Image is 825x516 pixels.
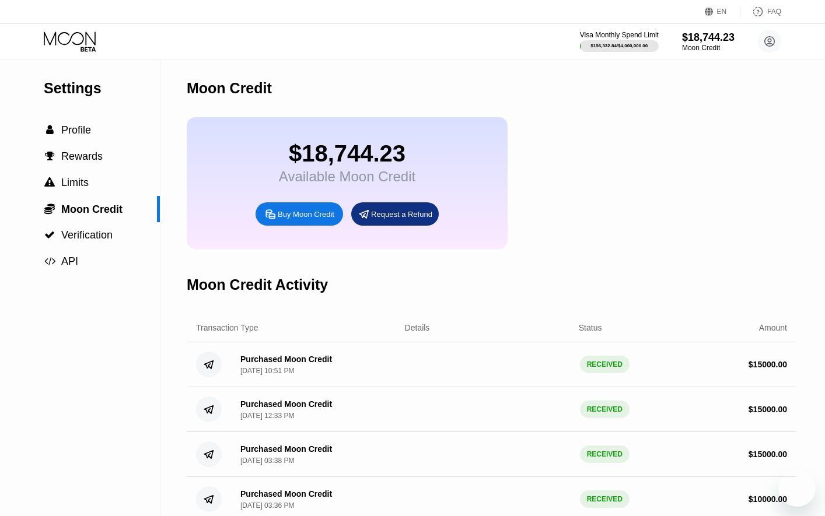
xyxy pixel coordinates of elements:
[749,494,787,504] div: $ 10000.00
[767,8,781,16] div: FAQ
[580,31,659,39] div: Visa Monthly Spend Limit
[351,202,439,226] div: Request a Refund
[580,490,630,508] div: RECEIVED
[682,44,735,52] div: Moon Credit
[61,124,91,136] span: Profile
[196,323,258,332] div: Transaction Type
[240,489,332,499] div: Purchased Moon Credit
[580,356,630,373] div: RECEIVED
[44,125,55,135] div: 
[240,457,294,465] div: [DATE] 03:38 PM
[240,399,332,409] div: Purchased Moon Credit
[580,401,630,418] div: RECEIVED
[240,354,332,364] div: Purchased Moon Credit
[279,141,415,167] div: $18,744.23
[44,177,55,188] span: 
[371,209,432,219] div: Request a Refund
[240,367,294,375] div: [DATE] 10:51 PM
[682,31,735,52] div: $18,744.23Moon Credit
[749,360,787,369] div: $ 15000.00
[579,323,602,332] div: Status
[187,80,272,97] div: Moon Credit
[240,412,294,420] div: [DATE] 12:33 PM
[44,151,55,162] div: 
[61,150,103,162] span: Rewards
[740,6,781,17] div: FAQ
[749,405,787,414] div: $ 15000.00
[405,323,430,332] div: Details
[61,177,89,188] span: Limits
[580,445,630,463] div: RECEIVED
[44,203,55,215] span: 
[240,501,294,510] div: [DATE] 03:36 PM
[45,151,55,162] span: 
[279,169,415,185] div: Available Moon Credit
[61,203,123,215] span: Moon Credit
[44,230,55,240] span: 
[749,450,787,459] div: $ 15000.00
[682,31,735,44] div: $18,744.23
[717,8,727,16] div: EN
[240,444,332,454] div: Purchased Moon Credit
[580,31,659,52] div: Visa Monthly Spend Limit$156,332.84/$4,000,000.00
[590,43,648,48] div: $156,332.84 / $4,000,000.00
[61,255,78,267] span: API
[44,256,55,266] span: 
[61,229,113,241] span: Verification
[44,80,160,97] div: Settings
[278,209,334,219] div: Buy Moon Credit
[256,202,343,226] div: Buy Moon Credit
[759,323,787,332] div: Amount
[778,469,816,507] iframe: Button to launch messaging window
[187,276,328,293] div: Moon Credit Activity
[46,125,54,135] span: 
[705,6,740,17] div: EN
